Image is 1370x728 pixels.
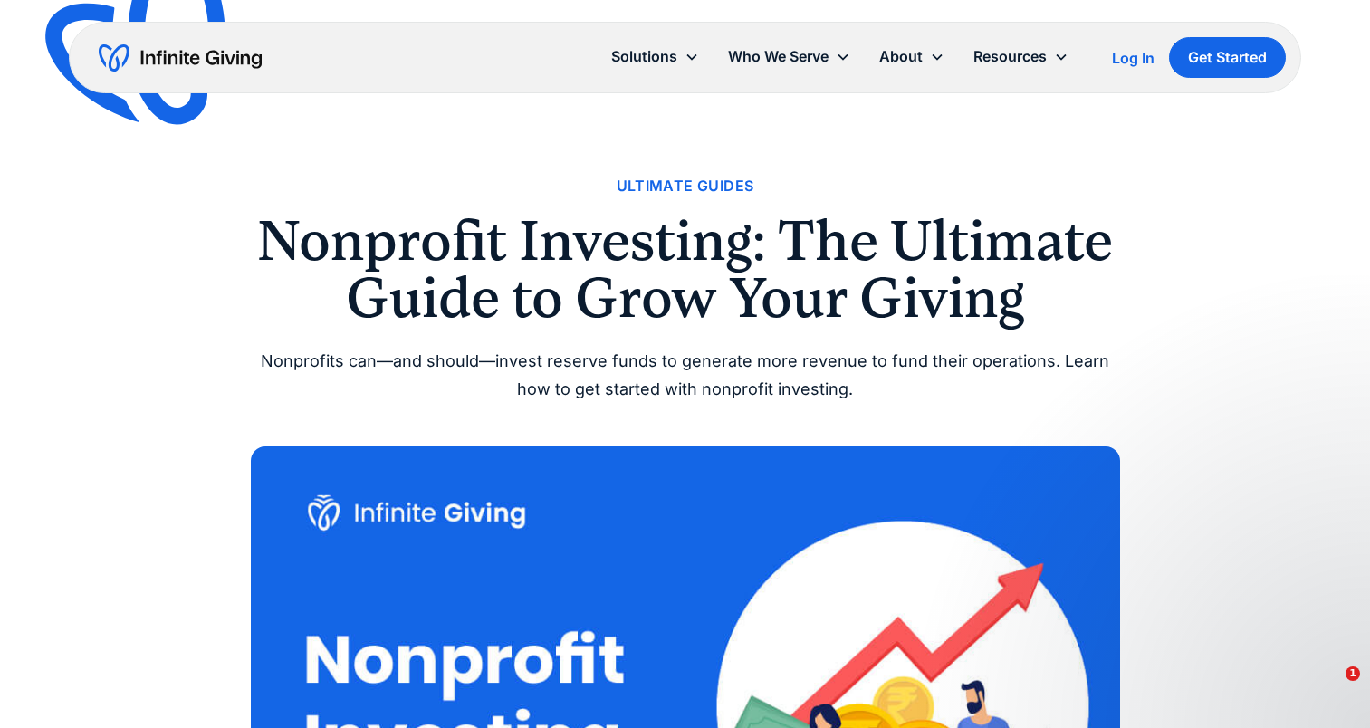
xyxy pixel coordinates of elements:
[1308,666,1352,710] iframe: Intercom live chat
[99,43,262,72] a: home
[959,37,1083,76] div: Resources
[728,44,829,69] div: Who We Serve
[1169,37,1286,78] a: Get Started
[865,37,959,76] div: About
[611,44,677,69] div: Solutions
[1112,51,1154,65] div: Log In
[251,213,1120,326] h1: Nonprofit Investing: The Ultimate Guide to Grow Your Giving
[714,37,865,76] div: Who We Serve
[1112,47,1154,69] a: Log In
[973,44,1047,69] div: Resources
[879,44,923,69] div: About
[1346,666,1360,681] span: 1
[251,348,1120,403] div: Nonprofits can—and should—invest reserve funds to generate more revenue to fund their operations....
[617,174,754,198] a: Ultimate Guides
[597,37,714,76] div: Solutions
